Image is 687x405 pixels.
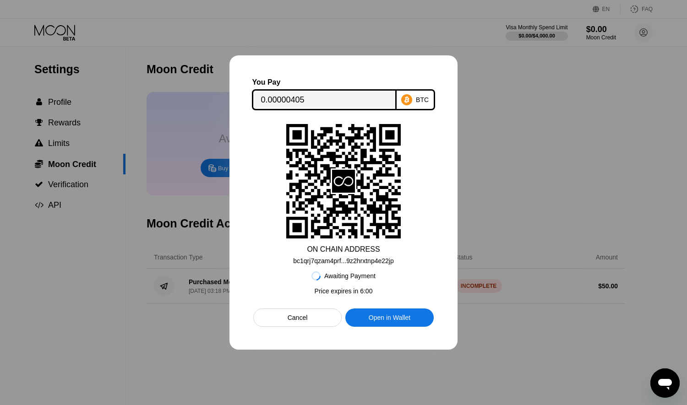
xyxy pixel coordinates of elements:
div: Open in Wallet [369,313,410,322]
div: Awaiting Payment [324,272,376,280]
div: ON CHAIN ADDRESS [307,245,380,254]
iframe: Button to launch messaging window [650,368,680,398]
div: Cancel [253,308,342,327]
div: You PayBTC [253,78,434,110]
div: bc1qrj7qzam4prf...9z2hrxtnp4e22jp [293,257,393,265]
span: 6 : 00 [360,287,372,295]
div: bc1qrj7qzam4prf...9z2hrxtnp4e22jp [293,254,393,265]
div: BTC [416,96,429,103]
div: Price expires in [315,287,373,295]
div: You Pay [252,78,396,86]
div: Open in Wallet [345,308,434,327]
div: Cancel [288,313,308,322]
